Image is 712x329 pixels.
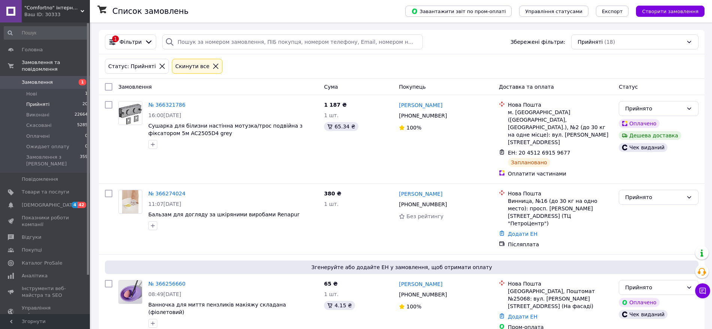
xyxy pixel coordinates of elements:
[508,190,613,197] div: Нова Пошта
[22,59,90,73] span: Замовлення та повідомлення
[118,101,142,125] a: Фото товару
[22,272,48,279] span: Аналітика
[508,231,537,237] a: Додати ЕН
[399,113,447,119] span: [PHONE_NUMBER]
[399,190,442,198] a: [PERSON_NAME]
[148,302,286,315] a: Ванночка для миття пензликів макіяжу складана (фіолетовий)
[148,112,181,118] span: 16:00[DATE]
[79,79,86,85] span: 1
[26,122,52,129] span: Скасовані
[406,304,421,310] span: 100%
[324,301,355,310] div: 4.15 ₴
[636,6,705,17] button: Створити замовлення
[26,133,50,140] span: Оплачені
[122,190,138,213] img: Фото товару
[406,125,421,131] span: 100%
[148,102,185,108] a: № 366321786
[399,101,442,109] a: [PERSON_NAME]
[174,62,211,70] div: Cкинути все
[24,11,90,18] div: Ваш ID: 30333
[406,213,443,219] span: Без рейтингу
[508,109,613,146] div: м. [GEOGRAPHIC_DATA] ([GEOGRAPHIC_DATA], [GEOGRAPHIC_DATA].), №2 (до 30 кг на одне місце): вул. [...
[148,201,181,207] span: 11:07[DATE]
[619,119,659,128] div: Оплачено
[148,281,185,287] a: № 366256660
[22,79,53,86] span: Замовлення
[508,241,613,248] div: Післяплата
[602,9,623,14] span: Експорт
[22,234,41,241] span: Відгуки
[405,6,512,17] button: Завантажити звіт по пром-оплаті
[22,305,69,318] span: Управління сайтом
[508,101,613,109] div: Нова Пошта
[625,193,683,201] div: Прийнято
[578,38,603,46] span: Прийняті
[519,6,588,17] button: Управління статусами
[22,202,77,208] span: [DEMOGRAPHIC_DATA]
[324,112,339,118] span: 1 шт.
[82,101,88,108] span: 20
[118,84,152,90] span: Замовлення
[24,4,81,11] span: "Comfortno" інтернет-магазин комфортного шопінгу
[80,154,88,167] span: 359
[148,191,185,197] a: № 366274024
[619,298,659,307] div: Оплачено
[119,280,142,304] img: Фото товару
[619,84,638,90] span: Статус
[22,176,58,183] span: Повідомлення
[22,247,42,253] span: Покупці
[399,280,442,288] a: [PERSON_NAME]
[112,7,188,16] h1: Список замовлень
[324,102,347,108] span: 1 187 ₴
[26,112,49,118] span: Виконані
[399,292,447,298] span: [PHONE_NUMBER]
[22,285,69,299] span: Інструменти веб-майстра та SEO
[525,9,582,14] span: Управління статусами
[85,91,88,97] span: 1
[26,143,69,150] span: Ожидает оплату
[508,280,613,287] div: Нова Пошта
[77,122,88,129] span: 5285
[26,101,49,108] span: Прийняті
[148,211,299,217] a: Бальзам для догляду за шкіряними виробами Renapur
[85,143,88,150] span: 0
[119,38,142,46] span: Фільтри
[118,280,142,304] a: Фото товару
[642,9,699,14] span: Створити замовлення
[148,123,303,136] a: Сушарка для білизни настінна мотузка/трос подвійна з фіксатором 5м AC2505D4 grey
[26,91,37,97] span: Нові
[508,158,550,167] div: Заплановано
[695,283,710,298] button: Чат з покупцем
[26,154,80,167] span: Замовлення з [PERSON_NAME]
[499,84,554,90] span: Доставка та оплата
[75,112,88,118] span: 22664
[324,201,339,207] span: 1 шт.
[625,283,683,292] div: Прийнято
[72,202,78,208] span: 4
[619,310,667,319] div: Чек виданий
[22,46,43,53] span: Головна
[411,8,506,15] span: Завантажити звіт по пром-оплаті
[107,62,157,70] div: Статус: Прийняті
[508,197,613,227] div: Винница, №16 (до 30 кг на одно место): просп. [PERSON_NAME][STREET_ADDRESS] (ТЦ "ПетроЦентр")
[508,170,613,177] div: Оплатити частинами
[508,287,613,310] div: [GEOGRAPHIC_DATA], Поштомат №25068: вул. [PERSON_NAME][STREET_ADDRESS] (На фасаді)
[119,101,142,125] img: Фото товару
[508,314,537,320] a: Додати ЕН
[508,150,570,156] span: ЕН: 20 4512 6915 9677
[22,260,62,266] span: Каталог ProSale
[619,131,681,140] div: Дешева доставка
[628,8,705,14] a: Створити замовлення
[324,84,338,90] span: Cума
[22,214,69,228] span: Показники роботи компанії
[324,291,339,297] span: 1 шт.
[510,38,565,46] span: Збережені фільтри:
[324,122,358,131] div: 65.34 ₴
[78,202,86,208] span: 42
[324,281,337,287] span: 65 ₴
[85,133,88,140] span: 0
[596,6,629,17] button: Експорт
